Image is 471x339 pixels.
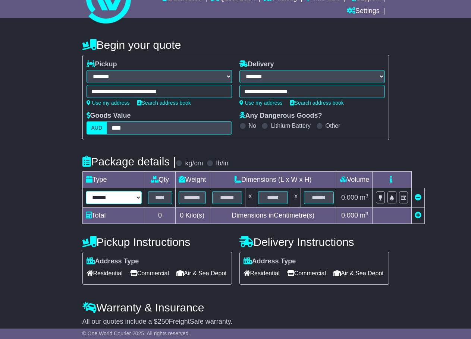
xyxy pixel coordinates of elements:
span: Air & Sea Depot [333,267,384,279]
a: Add new item [415,212,421,219]
h4: Delivery Instructions [239,236,389,248]
label: No [249,122,256,129]
td: x [245,188,255,207]
span: Residential [87,267,123,279]
span: m [360,194,368,201]
h4: Warranty & Insurance [82,301,389,314]
a: Use my address [87,100,130,106]
td: Dimensions in Centimetre(s) [209,207,337,224]
h4: Pickup Instructions [82,236,232,248]
span: m [360,212,368,219]
label: Pickup [87,60,117,69]
td: x [291,188,301,207]
h4: Package details | [82,155,176,168]
label: Delivery [239,60,274,69]
span: 0.000 [341,194,358,201]
td: Kilo(s) [175,207,209,224]
a: Remove this item [415,194,421,201]
sup: 3 [365,193,368,199]
label: Any Dangerous Goods? [239,112,322,120]
span: 0.000 [341,212,358,219]
span: 250 [158,318,169,325]
a: Settings [347,5,380,18]
td: Weight [175,172,209,188]
label: Other [326,122,340,129]
a: Search address book [290,100,344,106]
span: 0 [180,212,183,219]
label: Address Type [244,257,296,266]
td: Dimensions (L x W x H) [209,172,337,188]
label: kg/cm [185,159,203,168]
label: Address Type [87,257,139,266]
label: Lithium Battery [271,122,311,129]
td: Volume [337,172,373,188]
div: All our quotes include a $ FreightSafe warranty. [82,318,389,326]
a: Search address book [137,100,191,106]
h4: Begin your quote [82,39,389,51]
sup: 3 [365,211,368,216]
td: Qty [145,172,175,188]
label: Goods Value [87,112,131,120]
a: Use my address [239,100,283,106]
label: AUD [87,121,107,134]
td: 0 [145,207,175,224]
span: Commercial [130,267,169,279]
span: © One World Courier 2025. All rights reserved. [82,330,190,336]
span: Commercial [287,267,326,279]
span: Residential [244,267,280,279]
label: lb/in [216,159,228,168]
td: Type [82,172,145,188]
span: Air & Sea Depot [176,267,227,279]
td: Total [82,207,145,224]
